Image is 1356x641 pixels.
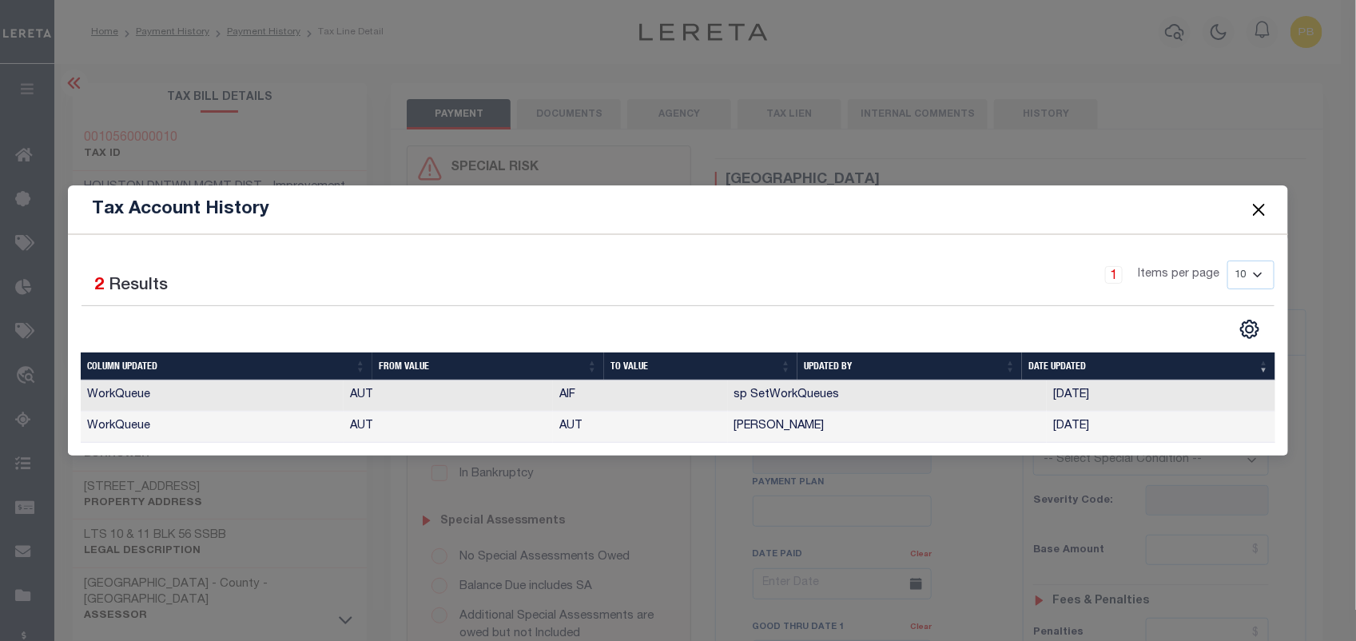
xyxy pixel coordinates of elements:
[372,352,604,380] th: From Value: activate to sort column ascending
[1138,266,1219,284] span: Items per page
[1047,380,1275,412] td: [DATE]
[797,352,1022,380] th: Updated By: activate to sort column ascending
[1105,266,1123,284] a: 1
[728,412,1047,443] td: [PERSON_NAME]
[728,380,1047,412] td: sp SetWorkQueues
[344,380,553,412] td: AUT
[1248,199,1269,220] button: Close
[81,412,344,443] td: WorkQueue
[92,198,269,221] h5: Tax Account History
[553,412,728,443] td: AUT
[553,380,728,412] td: AIF
[1022,352,1275,380] th: Date Updated: activate to sort column ascending
[81,352,372,380] th: Column Updated: activate to sort column ascending
[344,412,553,443] td: AUT
[94,277,104,294] span: 2
[81,380,344,412] td: WorkQueue
[1047,412,1275,443] td: [DATE]
[109,273,168,299] label: Results
[604,352,797,380] th: TO Value: activate to sort column ascending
